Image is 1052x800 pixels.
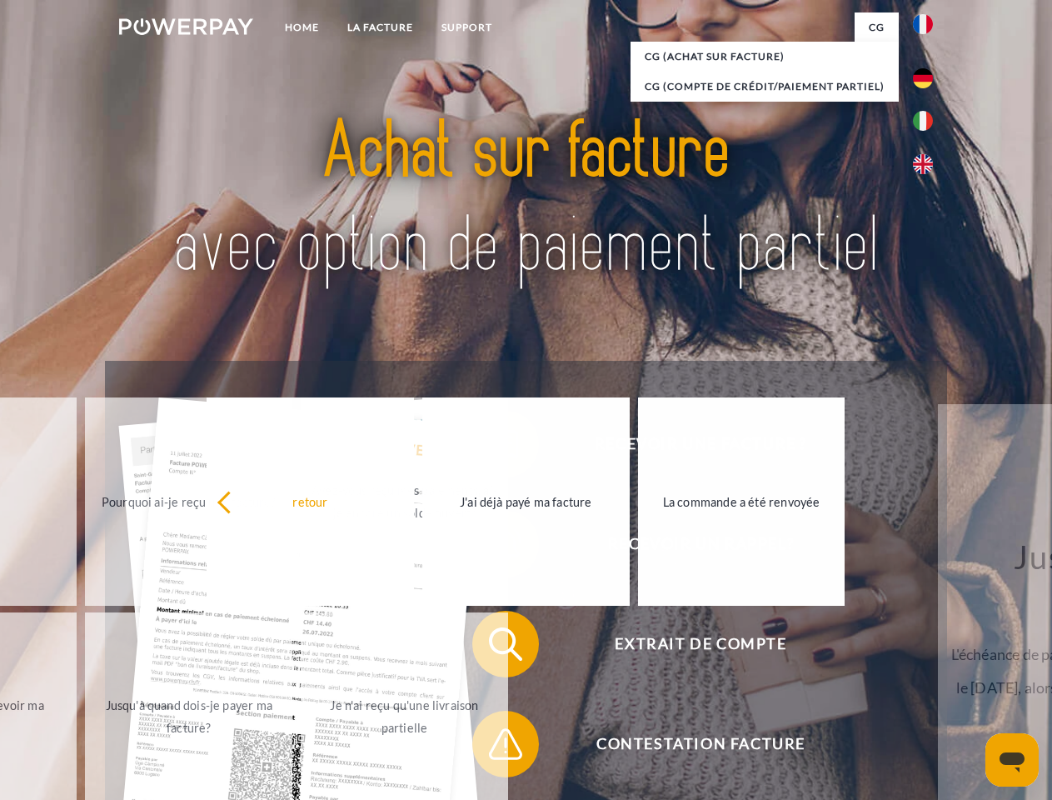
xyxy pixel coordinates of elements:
[217,490,404,512] div: retour
[496,611,905,677] span: Extrait de compte
[159,80,893,319] img: title-powerpay_fr.svg
[472,611,905,677] button: Extrait de compte
[631,72,899,102] a: CG (Compte de crédit/paiement partiel)
[95,490,282,512] div: Pourquoi ai-je reçu une facture?
[913,154,933,174] img: en
[95,694,282,739] div: Jusqu'à quand dois-je payer ma facture?
[648,490,835,512] div: La commande a été renvoyée
[271,12,333,42] a: Home
[855,12,899,42] a: CG
[427,12,506,42] a: Support
[472,711,905,777] button: Contestation Facture
[631,42,899,72] a: CG (achat sur facture)
[985,733,1039,787] iframe: Bouton de lancement de la fenêtre de messagerie
[311,694,498,739] div: Je n'ai reçu qu'une livraison partielle
[913,111,933,131] img: it
[119,18,253,35] img: logo-powerpay-white.svg
[432,490,620,512] div: J'ai déjà payé ma facture
[913,68,933,88] img: de
[496,711,905,777] span: Contestation Facture
[913,14,933,34] img: fr
[333,12,427,42] a: LA FACTURE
